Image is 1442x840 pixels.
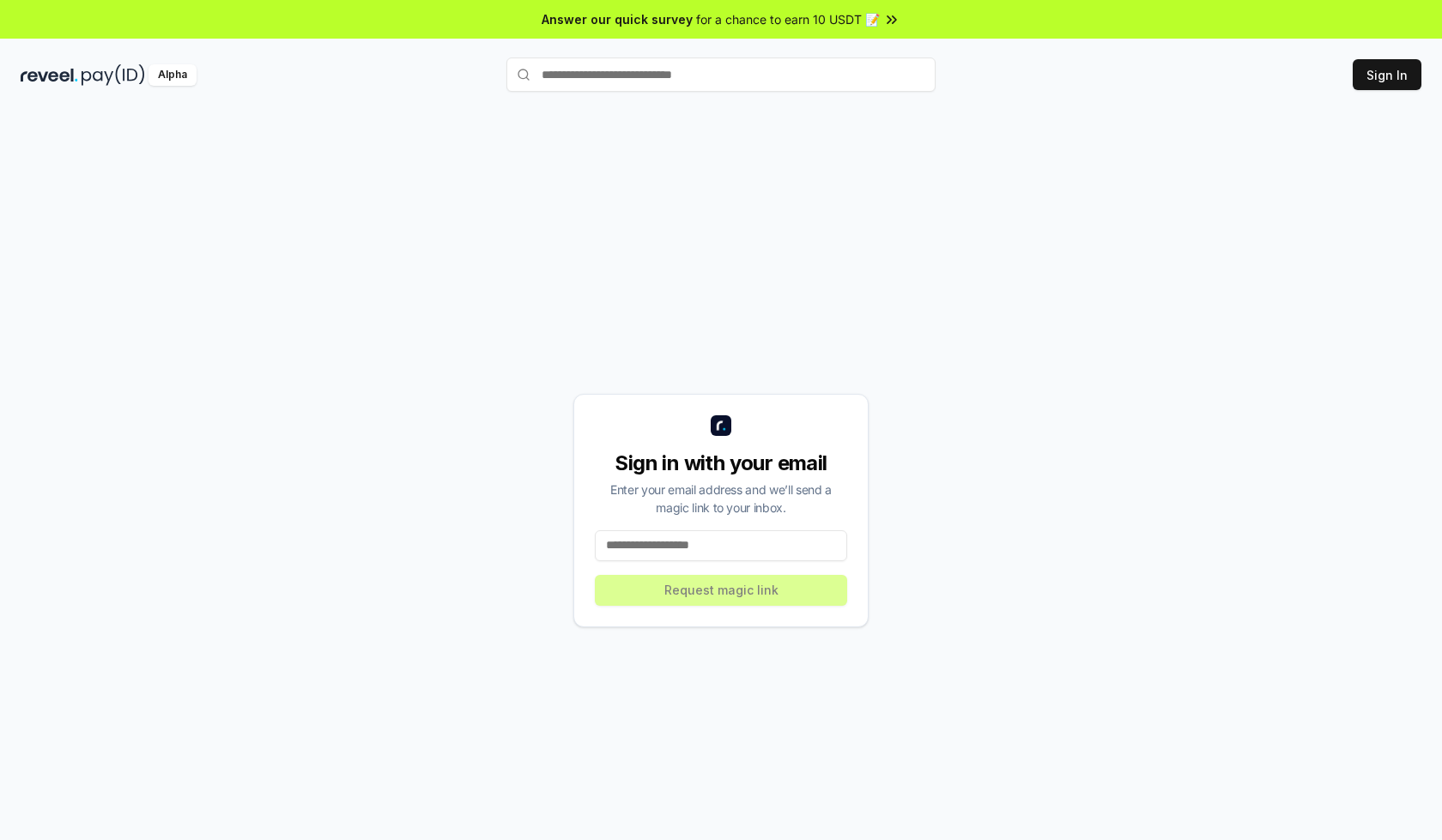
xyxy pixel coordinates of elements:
[148,64,197,86] div: Alpha
[595,480,847,517] div: Enter your email address and we’ll send a magic link to your inbox.
[82,64,145,86] img: pay_id
[595,450,847,477] div: Sign in with your email
[542,10,693,28] span: Answer our quick survey
[711,415,731,436] img: logo_small
[21,64,78,86] img: reveel_dark
[1353,59,1421,90] button: Sign In
[696,10,880,28] span: for a chance to earn 10 USDT 📝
